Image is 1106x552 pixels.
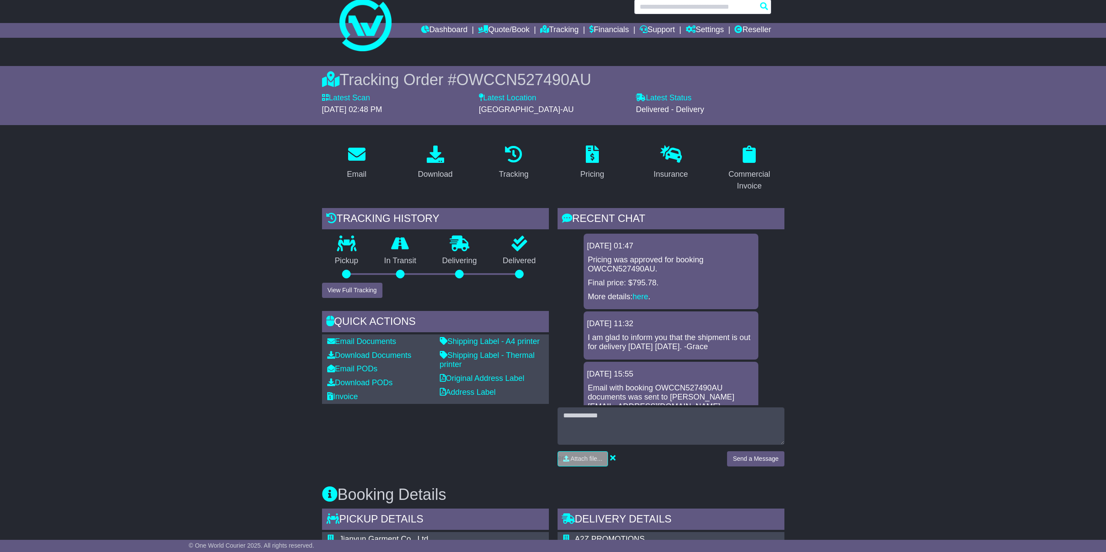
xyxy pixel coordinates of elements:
div: Quick Actions [322,311,549,334]
a: Commercial Invoice [714,142,784,195]
p: Delivering [429,256,490,266]
span: Jianyun Garment Co., Ltd [339,535,428,543]
div: Pricing [580,169,604,180]
a: Invoice [327,392,358,401]
a: Shipping Label - Thermal printer [440,351,535,369]
a: Email Documents [327,337,396,346]
a: Tracking [540,23,578,38]
a: Email PODs [327,364,378,373]
h3: Booking Details [322,486,784,503]
a: Support [640,23,675,38]
a: Quote/Book [478,23,529,38]
div: Email [347,169,366,180]
div: Pickup Details [322,509,549,532]
div: [DATE] 01:47 [587,241,755,251]
a: here [633,292,648,301]
a: Pricing [575,142,610,183]
div: Download [418,169,452,180]
a: Shipping Label - A4 printer [440,337,540,346]
div: Tracking Order # [322,70,784,89]
p: Email with booking OWCCN527490AU documents was sent to [PERSON_NAME][EMAIL_ADDRESS][DOMAIN_NAME]. [588,383,754,412]
label: Latest Location [479,93,536,103]
p: Pickup [322,256,372,266]
div: Delivery Details [558,509,784,532]
label: Latest Scan [322,93,370,103]
a: Download [412,142,458,183]
div: Insurance [654,169,688,180]
a: Download PODs [327,378,393,387]
span: Delivered - Delivery [636,105,704,114]
a: Download Documents [327,351,412,360]
div: RECENT CHAT [558,208,784,231]
div: Tracking history [322,208,549,231]
span: [GEOGRAPHIC_DATA]-AU [479,105,574,114]
p: Delivered [490,256,549,266]
a: Settings [686,23,724,38]
button: View Full Tracking [322,283,382,298]
p: I am glad to inform you that the shipment is out for delivery [DATE] [DATE]. -Grace [588,333,754,352]
a: Original Address Label [440,374,525,383]
span: [DATE] 02:48 PM [322,105,382,114]
a: Reseller [734,23,771,38]
div: Commercial Invoice [720,169,779,192]
p: In Transit [371,256,429,266]
p: Pricing was approved for booking OWCCN527490AU. [588,255,754,274]
a: Insurance [648,142,694,183]
a: Dashboard [421,23,468,38]
button: Send a Message [727,451,784,466]
a: Tracking [493,142,534,183]
span: A2Z PROMOTIONS [575,535,645,543]
p: Final price: $795.78. [588,278,754,288]
p: More details: . [588,292,754,302]
a: Financials [589,23,629,38]
label: Latest Status [636,93,691,103]
div: [DATE] 15:55 [587,370,755,379]
span: © One World Courier 2025. All rights reserved. [189,542,314,549]
a: Email [341,142,372,183]
span: OWCCN527490AU [456,71,591,89]
a: Address Label [440,388,496,397]
div: [DATE] 11:32 [587,319,755,329]
div: Tracking [499,169,528,180]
